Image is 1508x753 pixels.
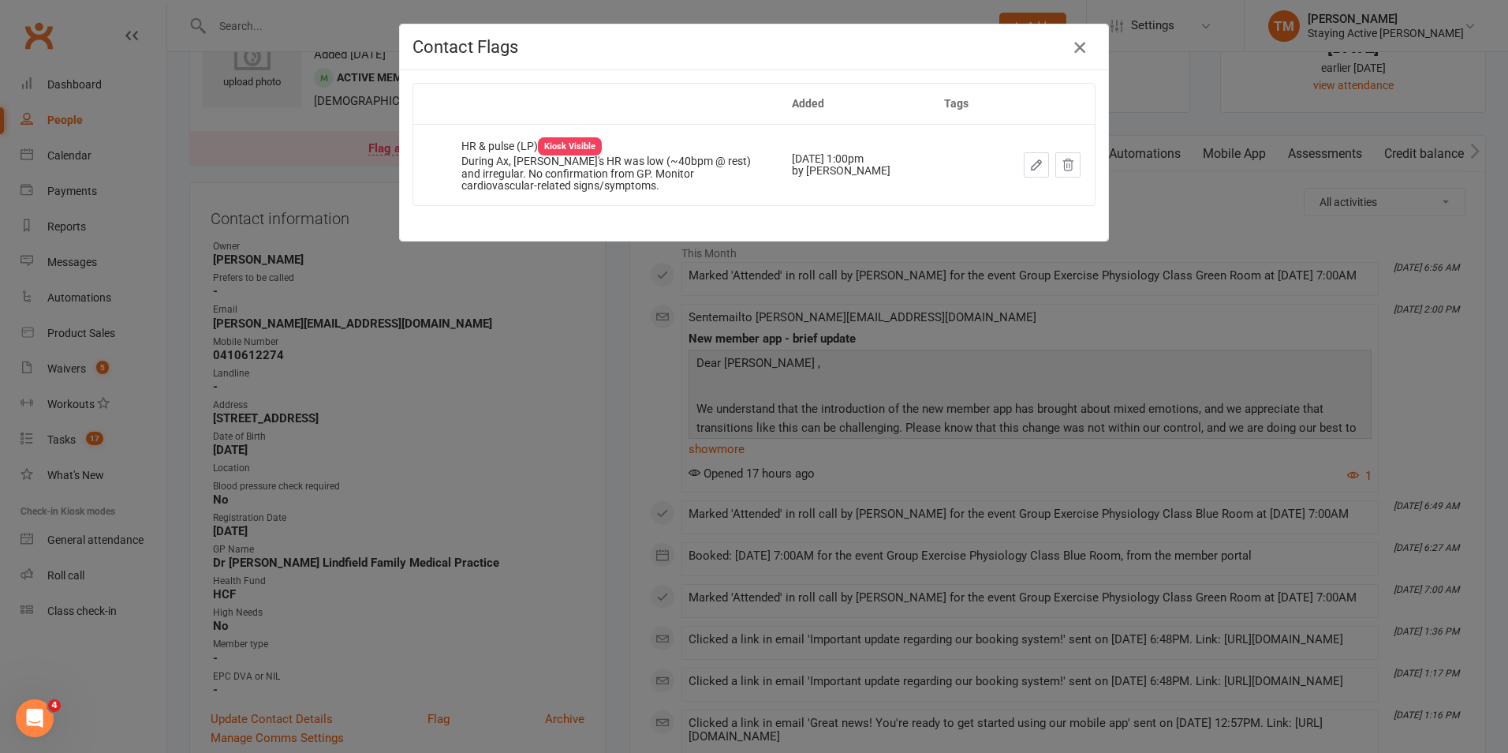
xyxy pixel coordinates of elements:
[461,155,763,192] div: During Ax, [PERSON_NAME]'s HR was low (~40bpm @ rest) and irregular. No confirmation from GP. Mon...
[930,84,993,124] th: Tags
[1055,152,1081,178] button: Dismiss this flag
[778,124,930,204] td: [DATE] 1:00pm by [PERSON_NAME]
[16,699,54,737] iframe: Intercom live chat
[412,37,1096,57] h4: Contact Flags
[1067,35,1092,60] button: Close
[48,699,61,712] span: 4
[538,137,602,155] div: Kiosk Visible
[461,140,602,152] span: HR & pulse (LP)
[778,84,930,124] th: Added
